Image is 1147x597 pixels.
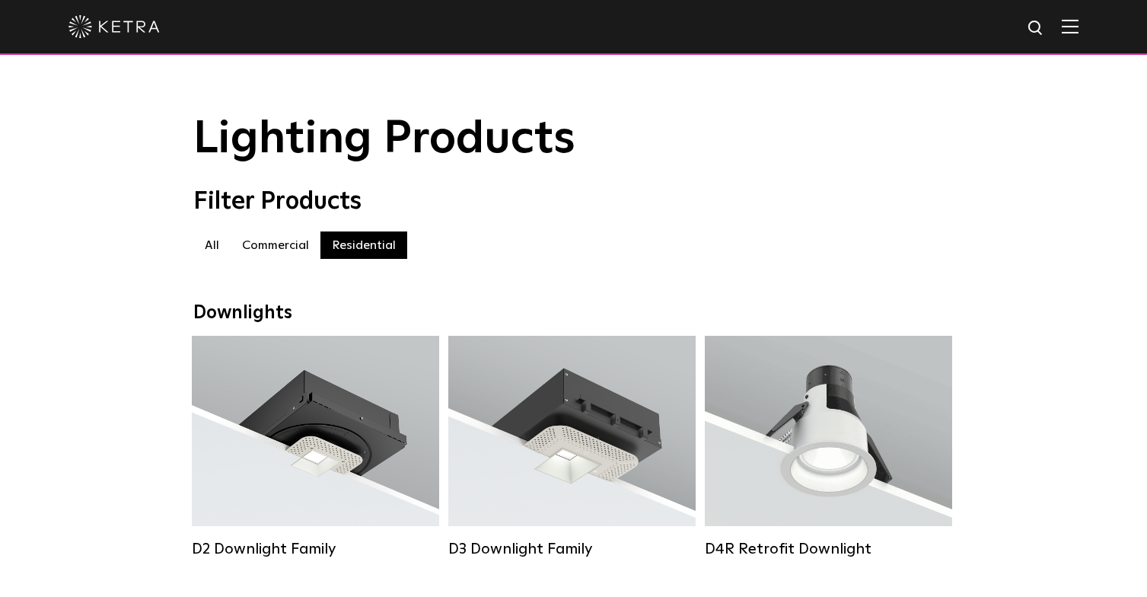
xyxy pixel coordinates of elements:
span: Lighting Products [193,117,575,162]
a: D2 Downlight Family Lumen Output:1200Colors:White / Black / Gloss Black / Silver / Bronze / Silve... [192,336,439,558]
img: search icon [1027,19,1046,38]
label: All [193,231,231,259]
img: ketra-logo-2019-white [69,15,160,38]
label: Commercial [231,231,320,259]
div: D4R Retrofit Downlight [705,540,952,558]
a: D3 Downlight Family Lumen Output:700 / 900 / 1100Colors:White / Black / Silver / Bronze / Paintab... [448,336,696,558]
label: Residential [320,231,407,259]
div: D3 Downlight Family [448,540,696,558]
div: Downlights [193,302,954,324]
div: Filter Products [193,187,954,216]
img: Hamburger%20Nav.svg [1062,19,1078,34]
div: D2 Downlight Family [192,540,439,558]
a: D4R Retrofit Downlight Lumen Output:800Colors:White / BlackBeam Angles:15° / 25° / 40° / 60°Watta... [705,336,952,558]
